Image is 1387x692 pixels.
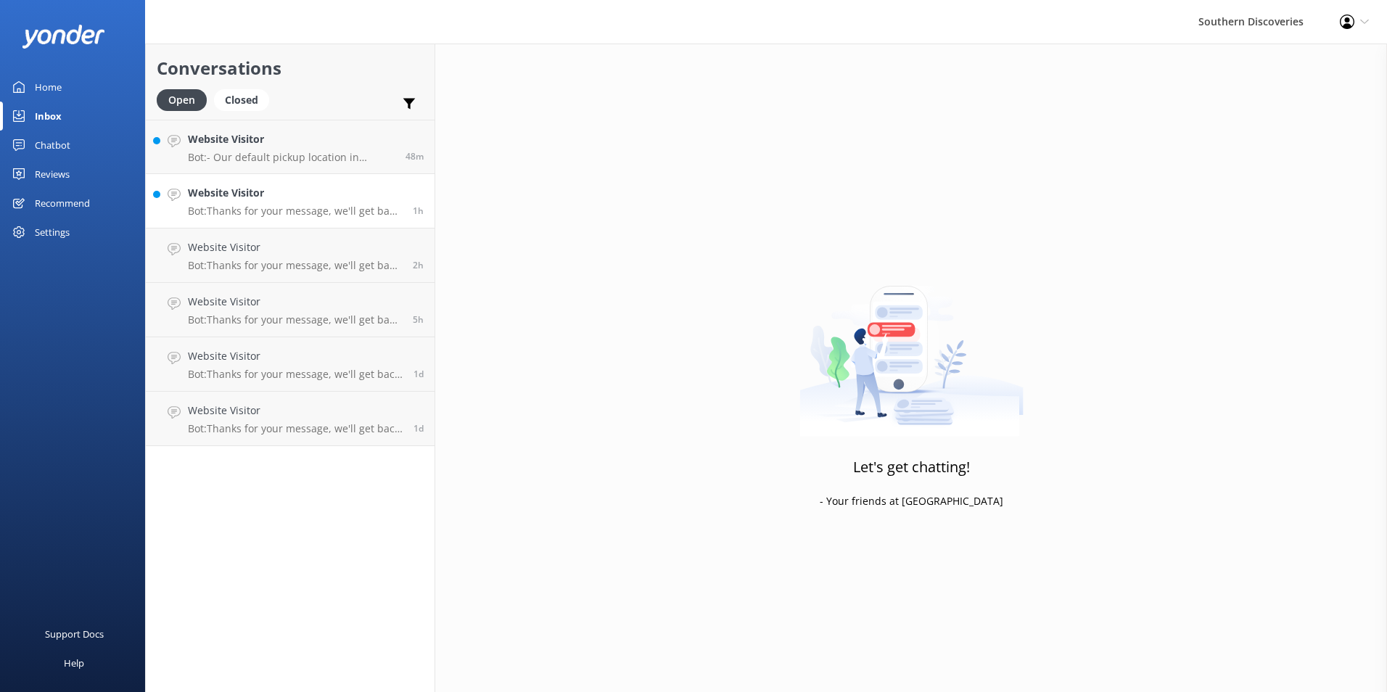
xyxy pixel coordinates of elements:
[45,619,104,648] div: Support Docs
[146,228,435,283] a: Website VisitorBot:Thanks for your message, we'll get back to you as soon as we can. You're also ...
[35,131,70,160] div: Chatbot
[35,102,62,131] div: Inbox
[146,337,435,392] a: Website VisitorBot:Thanks for your message, we'll get back to you as soon as we can. You're also ...
[35,218,70,247] div: Settings
[146,283,435,337] a: Website VisitorBot:Thanks for your message, we'll get back to you as soon as we can. You're also ...
[188,313,402,326] p: Bot: Thanks for your message, we'll get back to you as soon as we can. You're also welcome to kee...
[35,73,62,102] div: Home
[35,160,70,189] div: Reviews
[146,392,435,446] a: Website VisitorBot:Thanks for your message, we'll get back to you as soon as we can. You're also ...
[157,89,207,111] div: Open
[413,259,424,271] span: Oct 06 2025 05:14pm (UTC +13:00) Pacific/Auckland
[188,368,403,381] p: Bot: Thanks for your message, we'll get back to you as soon as we can. You're also welcome to kee...
[406,150,424,162] span: Oct 06 2025 06:33pm (UTC +13:00) Pacific/Auckland
[146,174,435,228] a: Website VisitorBot:Thanks for your message, we'll get back to you as soon as we can. You're also ...
[188,151,395,164] p: Bot: - Our default pickup location in [GEOGRAPHIC_DATA] is [STREET_ADDRESS]. - If you're departin...
[157,91,214,107] a: Open
[188,205,402,218] p: Bot: Thanks for your message, we'll get back to you as soon as we can. You're also welcome to kee...
[188,131,395,147] h4: Website Visitor
[188,348,403,364] h4: Website Visitor
[853,456,970,479] h3: Let's get chatting!
[188,239,402,255] h4: Website Visitor
[157,54,424,82] h2: Conversations
[22,25,105,49] img: yonder-white-logo.png
[35,189,90,218] div: Recommend
[64,648,84,677] div: Help
[188,294,402,310] h4: Website Visitor
[146,120,435,174] a: Website VisitorBot:- Our default pickup location in [GEOGRAPHIC_DATA] is [STREET_ADDRESS]. - If y...
[413,422,424,434] span: Oct 05 2025 02:58pm (UTC +13:00) Pacific/Auckland
[413,205,424,217] span: Oct 06 2025 05:28pm (UTC +13:00) Pacific/Auckland
[820,493,1003,509] p: - Your friends at [GEOGRAPHIC_DATA]
[799,255,1024,437] img: artwork of a man stealing a conversation from at giant smartphone
[413,368,424,380] span: Oct 05 2025 04:51pm (UTC +13:00) Pacific/Auckland
[188,422,403,435] p: Bot: Thanks for your message, we'll get back to you as soon as we can. You're also welcome to kee...
[214,91,276,107] a: Closed
[188,403,403,419] h4: Website Visitor
[413,313,424,326] span: Oct 06 2025 01:29pm (UTC +13:00) Pacific/Auckland
[214,89,269,111] div: Closed
[188,185,402,201] h4: Website Visitor
[188,259,402,272] p: Bot: Thanks for your message, we'll get back to you as soon as we can. You're also welcome to kee...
